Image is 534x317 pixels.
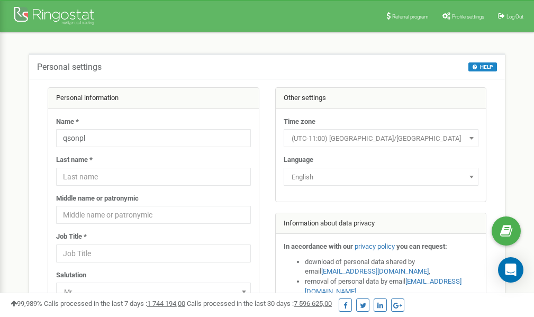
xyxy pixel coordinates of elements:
input: Job Title [56,244,251,262]
span: Mr. [60,285,247,300]
a: privacy policy [355,242,395,250]
label: Name * [56,117,79,127]
input: Name [56,129,251,147]
label: Time zone [284,117,315,127]
input: Last name [56,168,251,186]
li: removal of personal data by email , [305,277,478,296]
span: (UTC-11:00) Pacific/Midway [287,131,475,146]
h5: Personal settings [37,62,102,72]
span: 99,989% [11,300,42,307]
div: Other settings [276,88,486,109]
label: Middle name or patronymic [56,194,139,204]
label: Last name * [56,155,93,165]
span: Mr. [56,283,251,301]
span: Referral program [392,14,429,20]
strong: you can request: [396,242,447,250]
span: Calls processed in the last 30 days : [187,300,332,307]
span: Log Out [506,14,523,20]
span: Calls processed in the last 7 days : [44,300,185,307]
label: Job Title * [56,232,87,242]
span: Profile settings [452,14,484,20]
u: 1 744 194,00 [147,300,185,307]
button: HELP [468,62,497,71]
strong: In accordance with our [284,242,353,250]
label: Language [284,155,313,165]
label: Salutation [56,270,86,280]
div: Information about data privacy [276,213,486,234]
span: (UTC-11:00) Pacific/Midway [284,129,478,147]
li: download of personal data shared by email , [305,257,478,277]
u: 7 596 625,00 [294,300,332,307]
div: Personal information [48,88,259,109]
div: Open Intercom Messenger [498,257,523,283]
span: English [284,168,478,186]
span: English [287,170,475,185]
input: Middle name or patronymic [56,206,251,224]
a: [EMAIL_ADDRESS][DOMAIN_NAME] [321,267,429,275]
